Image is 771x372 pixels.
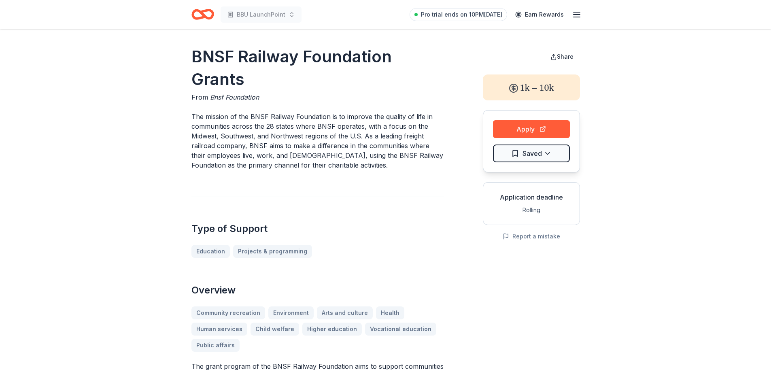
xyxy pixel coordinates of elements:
button: Apply [493,120,570,138]
div: From [191,92,444,102]
span: Saved [522,148,542,159]
a: Projects & programming [233,245,312,258]
span: Share [557,53,573,60]
p: The mission of the BNSF Railway Foundation is to improve the quality of life in communities acros... [191,112,444,170]
button: BBU LaunchPoint [221,6,302,23]
button: Share [544,49,580,65]
span: Bnsf Foundation [210,93,259,101]
button: Saved [493,145,570,162]
div: 1k – 10k [483,74,580,100]
a: Education [191,245,230,258]
div: Rolling [490,205,573,215]
a: Earn Rewards [510,7,569,22]
h2: Type of Support [191,222,444,235]
h2: Overview [191,284,444,297]
div: Application deadline [490,192,573,202]
span: BBU LaunchPoint [237,10,285,19]
h1: BNSF Railway Foundation Grants [191,45,444,91]
a: Pro trial ends on 10PM[DATE] [410,8,507,21]
span: Pro trial ends on 10PM[DATE] [421,10,502,19]
button: Report a mistake [503,232,560,241]
a: Home [191,5,214,24]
